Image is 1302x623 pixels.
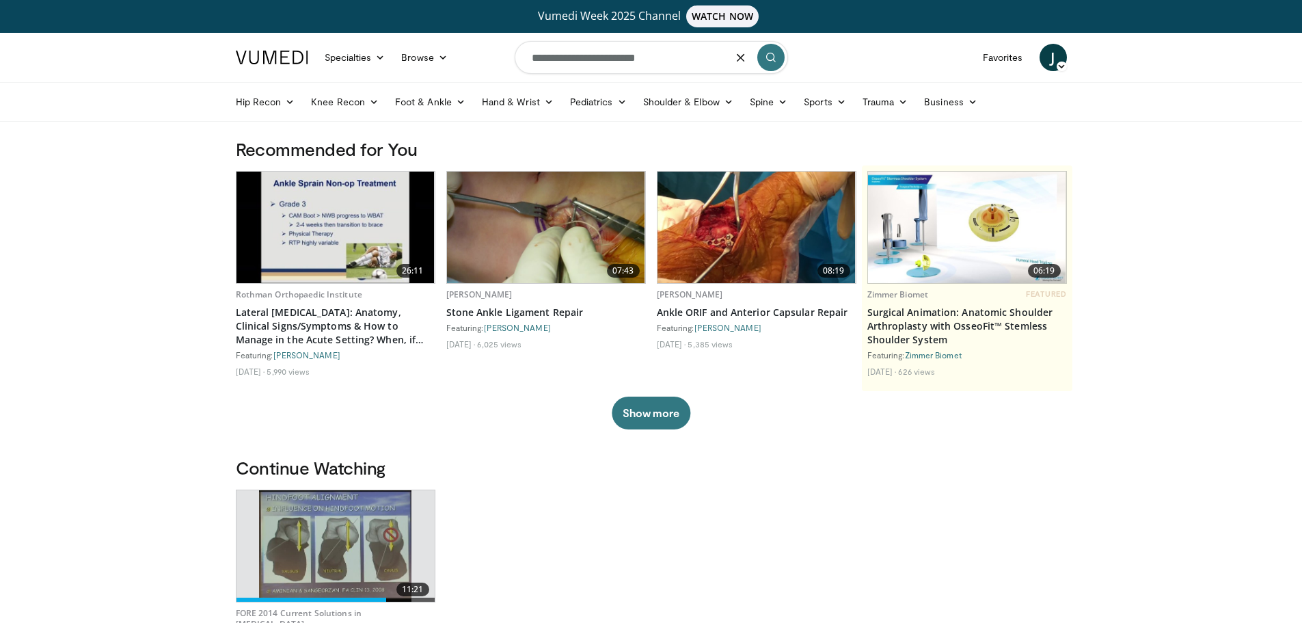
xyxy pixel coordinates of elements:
img: 5b51f25c-86ee-4f6c-941a-5eb7ce0fe342.620x360_q85_upscale.jpg [657,172,856,283]
h3: Continue Watching [236,457,1067,479]
a: Foot & Ankle [387,88,474,116]
a: Stone Ankle Ligament Repair [446,306,646,319]
li: [DATE] [446,339,476,349]
img: 84e7f812-2061-4fff-86f6-cdff29f66ef4.620x360_q85_upscale.jpg [868,172,1066,283]
a: Ankle ORIF and Anterior Capsular Repair [657,306,856,319]
li: [DATE] [867,366,897,377]
a: Specialties [316,44,394,71]
li: [DATE] [657,339,686,349]
a: Browse [393,44,456,71]
img: 0515ce48-c560-476a-98e1-189ad0996203.620x360_q85_upscale.jpg [259,490,411,602]
span: WATCH NOW [686,5,759,27]
a: Zimmer Biomet [867,289,929,300]
a: 08:19 [657,172,856,283]
span: 06:19 [1028,264,1061,278]
a: Rothman Orthopaedic Institute [236,289,362,300]
li: [DATE] [236,366,265,377]
input: Search topics, interventions [515,41,788,74]
img: 5c988a3b-ab12-4801-b86e-0073d8051b9e.620x360_q85_upscale.jpg [447,172,645,283]
a: Hand & Wrist [474,88,562,116]
li: 5,990 views [267,366,310,377]
img: b9614b73-979d-4b28-9abd-6f23ea361d68.620x360_q85_upscale.jpg [236,172,435,283]
a: Sports [796,88,854,116]
a: Surgical Animation: Anatomic Shoulder Arthroplasty with OsseoFit™ Stemless Shoulder System [867,306,1067,347]
span: 07:43 [607,264,640,278]
button: Show more [612,397,690,429]
a: Spine [742,88,796,116]
li: 5,385 views [688,339,733,349]
div: Featuring: [236,349,435,360]
a: [PERSON_NAME] [657,289,723,300]
a: [PERSON_NAME] [446,289,513,300]
li: 6,025 views [477,339,521,349]
a: 06:19 [868,172,1066,283]
span: 08:19 [817,264,850,278]
a: Knee Recon [303,88,387,116]
a: Shoulder & Elbow [635,88,742,116]
a: Zimmer Biomet [905,350,962,360]
img: VuMedi Logo [236,51,308,64]
a: 07:43 [447,172,645,283]
a: Favorites [975,44,1031,71]
span: 11:21 [396,583,429,596]
div: Featuring: [657,322,856,333]
span: FEATURED [1026,289,1066,299]
a: 26:11 [236,172,435,283]
a: Pediatrics [562,88,635,116]
a: Trauma [854,88,917,116]
div: Featuring: [867,349,1067,360]
div: Featuring: [446,322,646,333]
a: Lateral [MEDICAL_DATA]: Anatomy, Clinical Signs/Symptoms & How to Manage in the Acute Setting? Wh... [236,306,435,347]
span: 26:11 [396,264,429,278]
a: Hip Recon [228,88,303,116]
a: [PERSON_NAME] [273,350,340,360]
a: [PERSON_NAME] [694,323,761,332]
a: 11:21 [236,490,435,602]
li: 626 views [898,366,935,377]
a: J [1040,44,1067,71]
a: [PERSON_NAME] [484,323,551,332]
h3: Recommended for You [236,138,1067,160]
a: Business [916,88,986,116]
a: Vumedi Week 2025 ChannelWATCH NOW [238,5,1065,27]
